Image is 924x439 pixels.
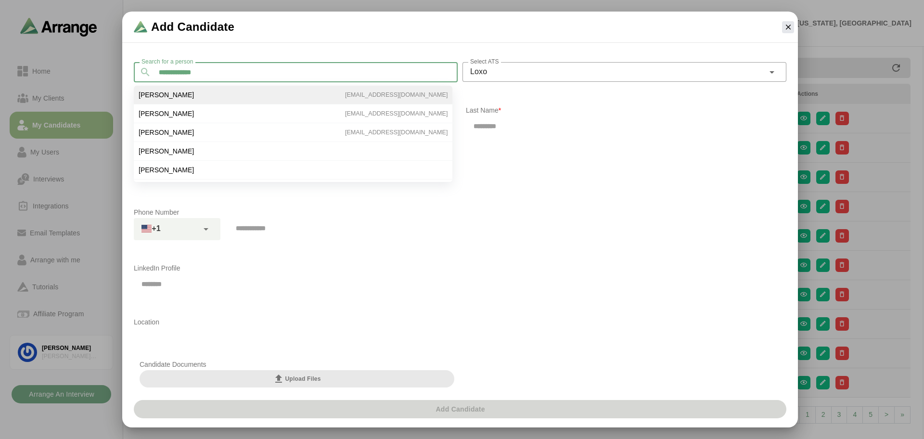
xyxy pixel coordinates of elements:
span: Upload Files [273,373,321,385]
span: [PERSON_NAME] [139,109,194,118]
span: [PERSON_NAME] [139,128,194,137]
span: [EMAIL_ADDRESS][DOMAIN_NAME] [345,90,448,99]
p: Candidate Documents [140,359,454,370]
p: Location [134,316,786,328]
p: LinkedIn Profile [134,262,786,274]
button: Upload Files [140,370,454,387]
span: Loxo [470,65,487,78]
p: Last Name [466,104,786,116]
span: [PERSON_NAME] [139,147,194,155]
p: Phone Number [134,207,786,218]
span: Add Candidate [151,19,234,35]
span: [EMAIL_ADDRESS][DOMAIN_NAME] [345,109,448,118]
span: [PERSON_NAME] [139,90,194,99]
span: [EMAIL_ADDRESS][DOMAIN_NAME] [345,128,448,137]
p: Email Address [134,153,786,164]
span: [PERSON_NAME] [139,166,194,174]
